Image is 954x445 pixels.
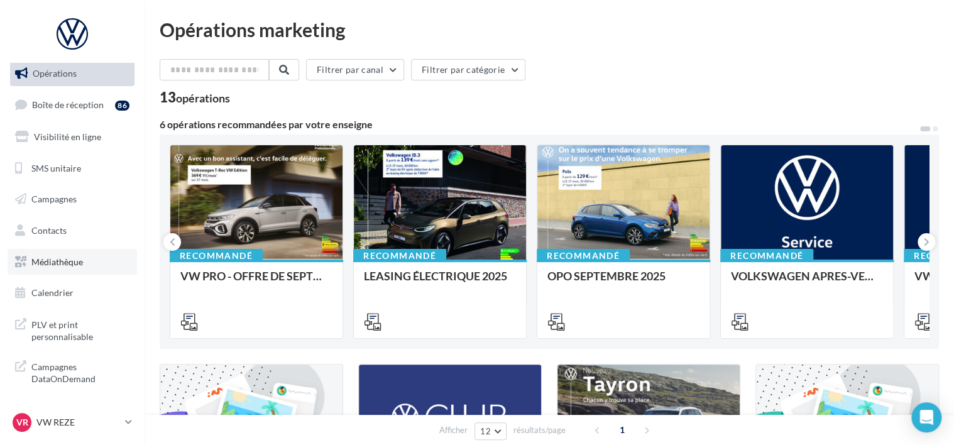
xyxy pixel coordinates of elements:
a: Médiathèque [8,249,137,275]
div: 86 [115,101,129,111]
a: Campagnes DataOnDemand [8,353,137,390]
div: Open Intercom Messenger [911,402,941,432]
a: Opérations [8,60,137,87]
span: résultats/page [513,424,566,436]
a: SMS unitaire [8,155,137,182]
p: VW REZE [36,416,120,429]
span: VR [16,416,28,429]
span: Afficher [439,424,468,436]
span: Calendrier [31,287,74,298]
div: VOLKSWAGEN APRES-VENTE [731,270,883,295]
div: Recommandé [537,249,630,263]
a: PLV et print personnalisable [8,311,137,348]
div: Opérations marketing [160,20,939,39]
span: Opérations [33,68,77,79]
span: 1 [612,420,632,440]
span: PLV et print personnalisable [31,316,129,343]
span: Contacts [31,225,67,236]
a: VR VW REZE [10,410,134,434]
div: Recommandé [170,249,263,263]
span: Campagnes [31,194,77,204]
span: SMS unitaire [31,162,81,173]
div: LEASING ÉLECTRIQUE 2025 [364,270,516,295]
div: 13 [160,91,230,104]
div: 6 opérations recommandées par votre enseigne [160,119,919,129]
span: 12 [480,426,491,436]
a: Boîte de réception86 [8,91,137,118]
a: Calendrier [8,280,137,306]
a: Visibilité en ligne [8,124,137,150]
button: 12 [474,422,507,440]
span: Médiathèque [31,256,83,267]
span: Visibilité en ligne [34,131,101,142]
div: Recommandé [720,249,813,263]
div: VW PRO - OFFRE DE SEPTEMBRE 25 [180,270,332,295]
span: Boîte de réception [32,99,104,110]
div: Recommandé [353,249,446,263]
a: Contacts [8,217,137,244]
button: Filtrer par catégorie [411,59,525,80]
a: Campagnes [8,186,137,212]
div: OPO SEPTEMBRE 2025 [547,270,699,295]
div: opérations [176,92,230,104]
button: Filtrer par canal [306,59,404,80]
span: Campagnes DataOnDemand [31,358,129,385]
